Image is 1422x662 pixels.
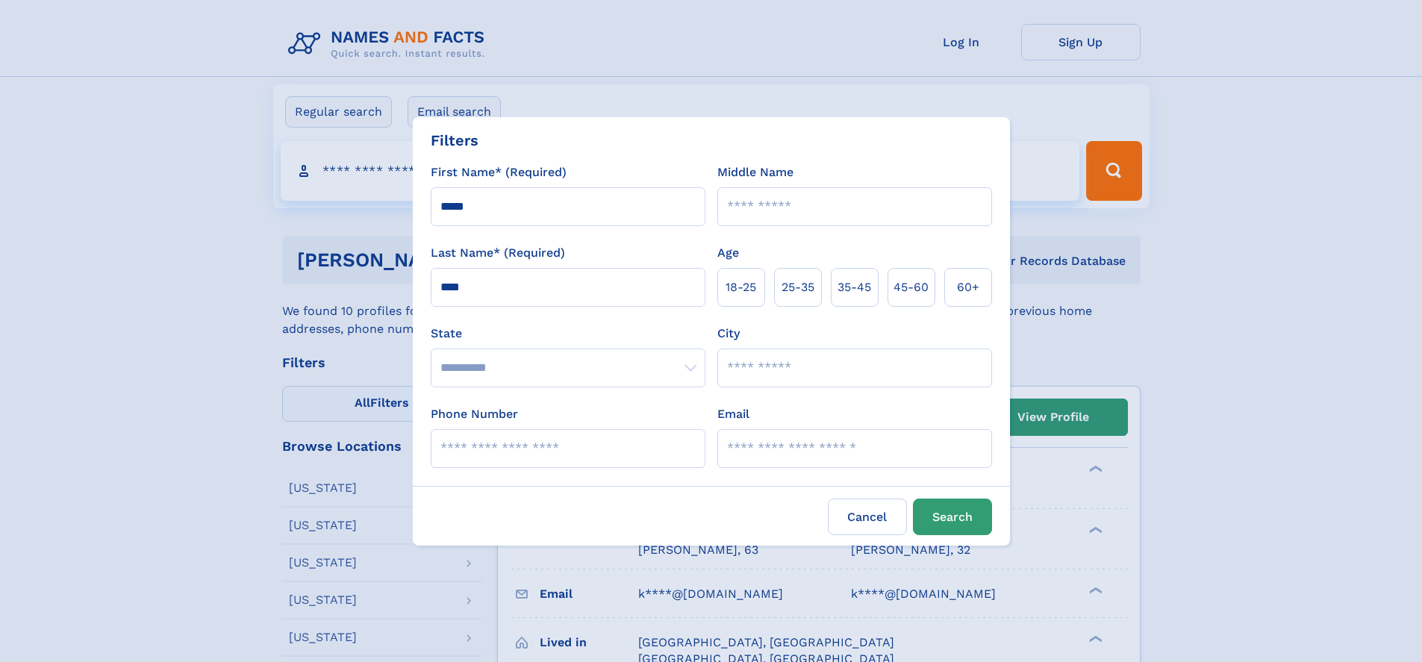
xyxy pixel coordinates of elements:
[828,499,907,535] label: Cancel
[894,278,929,296] span: 45‑60
[717,163,793,181] label: Middle Name
[726,278,756,296] span: 18‑25
[431,325,705,343] label: State
[717,325,740,343] label: City
[431,405,518,423] label: Phone Number
[717,244,739,262] label: Age
[431,244,565,262] label: Last Name* (Required)
[431,163,567,181] label: First Name* (Required)
[957,278,979,296] span: 60+
[431,129,478,152] div: Filters
[717,405,749,423] label: Email
[913,499,992,535] button: Search
[838,278,871,296] span: 35‑45
[782,278,814,296] span: 25‑35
